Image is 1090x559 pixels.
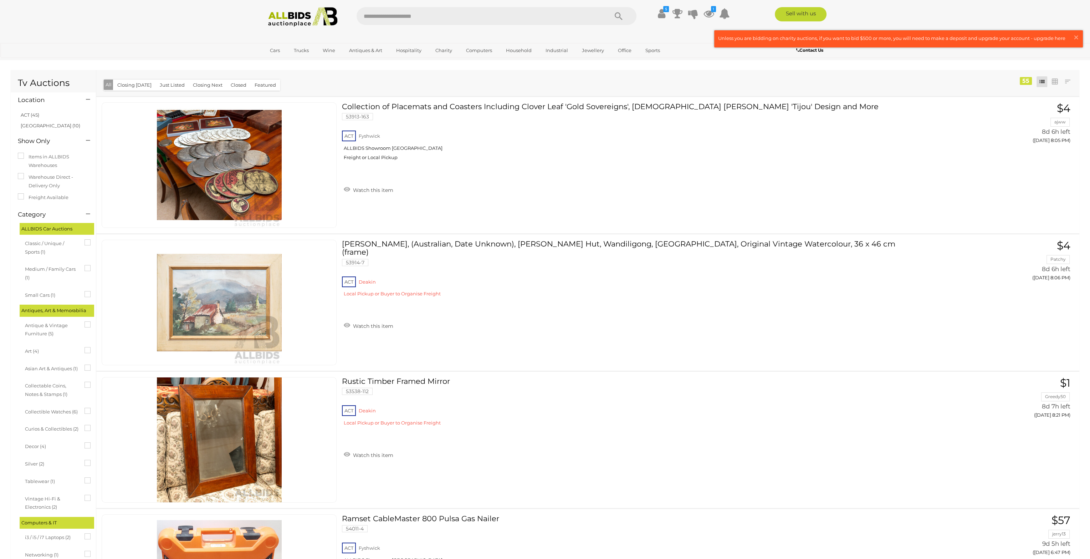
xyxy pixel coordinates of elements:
[641,45,665,56] a: Sports
[601,7,636,25] button: Search
[347,377,910,431] a: Rustic Timber Framed Mirror 53538-112 ACT Deakin Local Pickup or Buyer to Organise Freight
[656,7,667,20] a: $
[25,549,78,559] span: Networking (1)
[25,458,78,468] span: Silver (2)
[250,80,280,91] button: Featured
[289,45,313,56] a: Trucks
[775,7,827,21] a: Sell with us
[25,238,78,256] span: Classic / Unique / Sports (1)
[796,47,823,53] b: Contact Us
[25,406,78,416] span: Collectible Watches (6)
[431,45,457,56] a: Charity
[25,345,78,355] span: Art (4)
[104,80,113,90] button: All
[921,514,1073,559] a: $57 jerry13 9d 5h left ([DATE] 6:47 PM)
[18,153,89,169] label: Items in ALLBIDS Warehouses
[25,289,78,299] span: Small Cars (1)
[796,46,825,54] a: Contact Us
[264,7,342,27] img: Allbids.com.au
[25,363,78,373] span: Asian Art & Antiques (1)
[347,240,910,302] a: [PERSON_NAME], (Australian, Date Unknown), [PERSON_NAME] Hut, Wandiligong, [GEOGRAPHIC_DATA], Ori...
[711,6,716,12] i: 1
[189,80,227,91] button: Closing Next
[501,45,536,56] a: Household
[25,532,78,542] span: i3 / i5 / i7 Laptops (2)
[25,263,78,282] span: Medium / Family Cars (1)
[613,45,636,56] a: Office
[703,7,714,20] a: 1
[25,493,78,512] span: Vintage Hi-Fi & Electronics (2)
[25,423,78,433] span: Curios & Collectibles (2)
[25,476,78,486] span: Tablewear (1)
[921,240,1073,284] a: $4 Patchy 8d 6h left ([DATE] 8:06 PM)
[265,45,285,56] a: Cars
[342,184,395,195] a: Watch this item
[344,45,387,56] a: Antiques & Art
[351,452,393,458] span: Watch this item
[1060,376,1070,390] span: $1
[392,45,426,56] a: Hospitality
[25,380,78,398] span: Collectable Coins, Notes & Stamps (1)
[342,320,395,331] a: Watch this item
[351,187,393,193] span: Watch this item
[21,123,80,128] a: [GEOGRAPHIC_DATA] (10)
[1020,77,1032,85] div: 55
[18,138,75,144] h4: Show Only
[1057,239,1070,252] span: $4
[265,56,325,68] a: [GEOGRAPHIC_DATA]
[347,102,910,166] a: Collection of Placemats and Coasters Including Clover Leaf 'Gold Sovereigns', [DEMOGRAPHIC_DATA] ...
[351,323,393,329] span: Watch this item
[18,78,89,88] h1: Tv Auctions
[1051,514,1070,527] span: $57
[541,45,573,56] a: Industrial
[18,193,68,202] label: Freight Available
[20,517,94,529] div: Computers & IT
[921,102,1073,147] a: $4 ajww 8d 6h left ([DATE] 8:05 PM)
[157,377,282,502] img: 53538-112a.jpg
[342,449,395,460] a: Watch this item
[921,377,1073,422] a: $1 Greedy50 8d 7h left ([DATE] 8:21 PM)
[155,80,189,91] button: Just Listed
[25,320,78,338] span: Antique & Vintage Furniture (5)
[25,441,78,451] span: Decor (4)
[1057,102,1070,115] span: $4
[1073,30,1079,44] span: ×
[157,103,282,228] img: 53913-163a.jpg
[21,112,39,118] a: ACT (45)
[20,223,94,235] div: ALLBIDS Car Auctions
[461,45,497,56] a: Computers
[18,211,75,218] h4: Category
[18,173,89,190] label: Warehouse Direct - Delivery Only
[318,45,340,56] a: Wine
[157,240,282,365] img: 53914-7a.jpg
[113,80,156,91] button: Closing [DATE]
[226,80,251,91] button: Closed
[18,97,75,103] h4: Location
[577,45,609,56] a: Jewellery
[20,305,94,316] div: Antiques, Art & Memorabilia
[663,6,669,12] i: $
